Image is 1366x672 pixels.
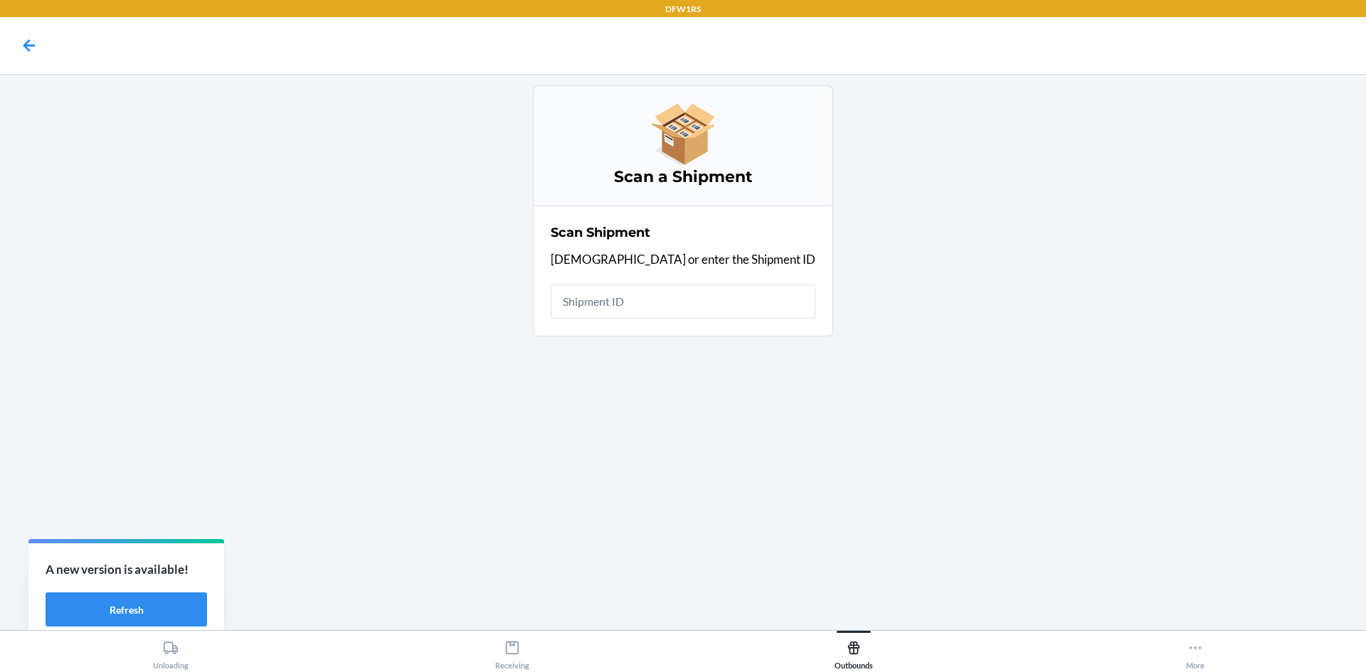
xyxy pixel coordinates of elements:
p: DFW1RS [665,3,701,16]
button: Refresh [46,592,207,626]
input: Shipment ID [551,284,815,319]
button: Outbounds [683,631,1024,670]
p: A new version is available! [46,560,207,579]
button: More [1024,631,1366,670]
h3: Scan a Shipment [551,166,815,188]
div: More [1186,634,1204,670]
p: [DEMOGRAPHIC_DATA] or enter the Shipment ID [551,250,815,269]
h2: Scan Shipment [551,223,650,242]
button: Receiving [341,631,683,670]
div: Receiving [495,634,529,670]
div: Outbounds [835,634,873,670]
div: Unloading [153,634,189,670]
